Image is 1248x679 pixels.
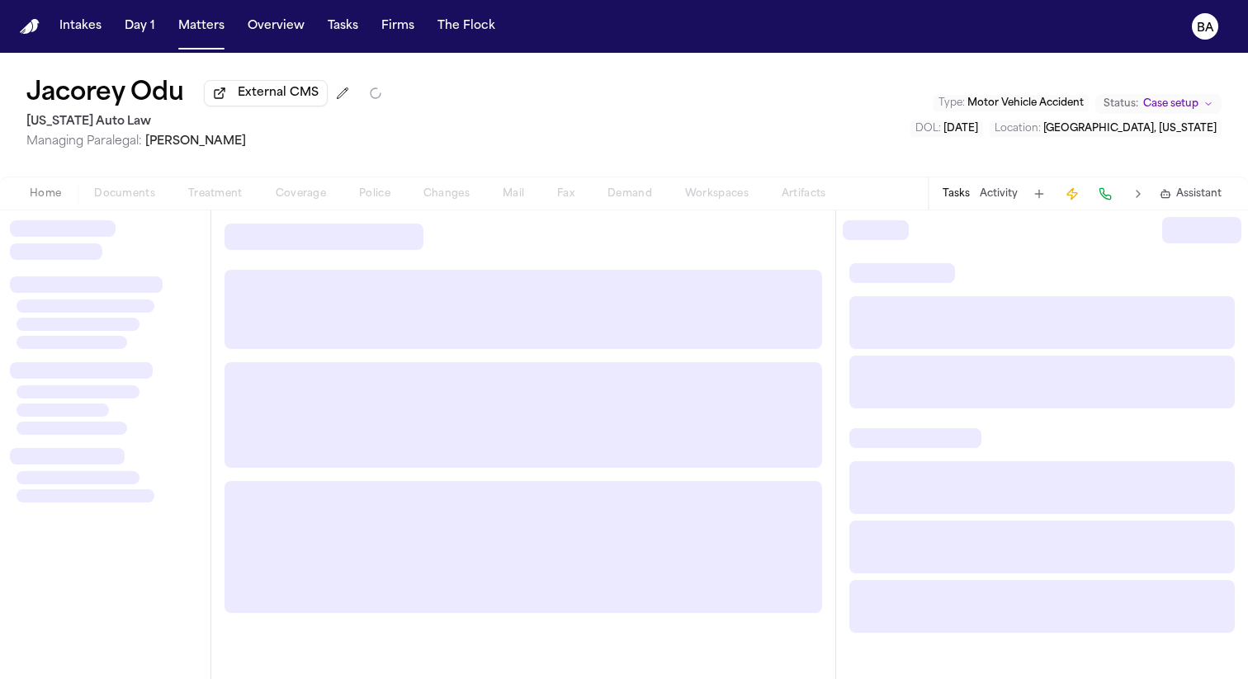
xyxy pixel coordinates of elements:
span: [PERSON_NAME] [145,135,246,148]
text: BA [1197,22,1214,34]
h2: [US_STATE] Auto Law [26,112,382,132]
button: Firms [375,12,421,41]
button: Create Immediate Task [1061,182,1084,205]
button: The Flock [431,12,502,41]
button: Tasks [321,12,365,41]
h1: Jacorey Odu [26,79,184,109]
span: Case setup [1143,97,1198,111]
button: Assistant [1160,187,1222,200]
button: Intakes [53,12,108,41]
button: Edit DOL: 2021-10-10 [910,120,983,137]
span: Type : [938,98,965,108]
span: Status: [1104,97,1138,111]
span: [DATE] [943,124,978,134]
button: Edit Location: Los Angeles, California [990,120,1222,137]
button: Matters [172,12,231,41]
button: Edit matter name [26,79,184,109]
button: Make a Call [1094,182,1117,205]
button: Tasks [943,187,970,200]
span: DOL : [915,124,941,134]
span: Motor Vehicle Accident [967,98,1084,108]
span: Managing Paralegal: [26,135,142,148]
span: Location : [995,124,1041,134]
button: Add Task [1028,182,1051,205]
span: [GEOGRAPHIC_DATA], [US_STATE] [1043,124,1217,134]
img: Finch Logo [20,19,40,35]
button: Edit Type: Motor Vehicle Accident [934,95,1089,111]
button: Change status from Case setup [1095,94,1222,114]
button: Day 1 [118,12,162,41]
a: Home [20,19,40,35]
button: External CMS [204,80,328,106]
button: Activity [980,187,1018,200]
span: External CMS [238,85,319,101]
button: Overview [241,12,311,41]
span: Assistant [1176,187,1222,200]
